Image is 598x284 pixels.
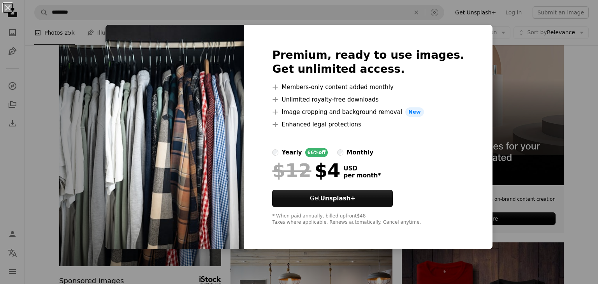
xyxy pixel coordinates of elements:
[272,120,464,129] li: Enhanced legal protections
[272,149,278,156] input: yearly66%off
[343,172,381,179] span: per month *
[272,82,464,92] li: Members-only content added monthly
[272,160,311,181] span: $12
[272,160,340,181] div: $4
[305,148,328,157] div: 66% off
[272,48,464,76] h2: Premium, ready to use images. Get unlimited access.
[343,165,381,172] span: USD
[346,148,373,157] div: monthly
[106,25,244,249] img: premium_photo-1679056835084-7f21e64a3402
[272,213,464,226] div: * When paid annually, billed upfront $48 Taxes where applicable. Renews automatically. Cancel any...
[281,148,302,157] div: yearly
[320,195,355,202] strong: Unsplash+
[272,95,464,104] li: Unlimited royalty-free downloads
[405,107,424,117] span: New
[272,107,464,117] li: Image cropping and background removal
[337,149,343,156] input: monthly
[272,190,393,207] button: GetUnsplash+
